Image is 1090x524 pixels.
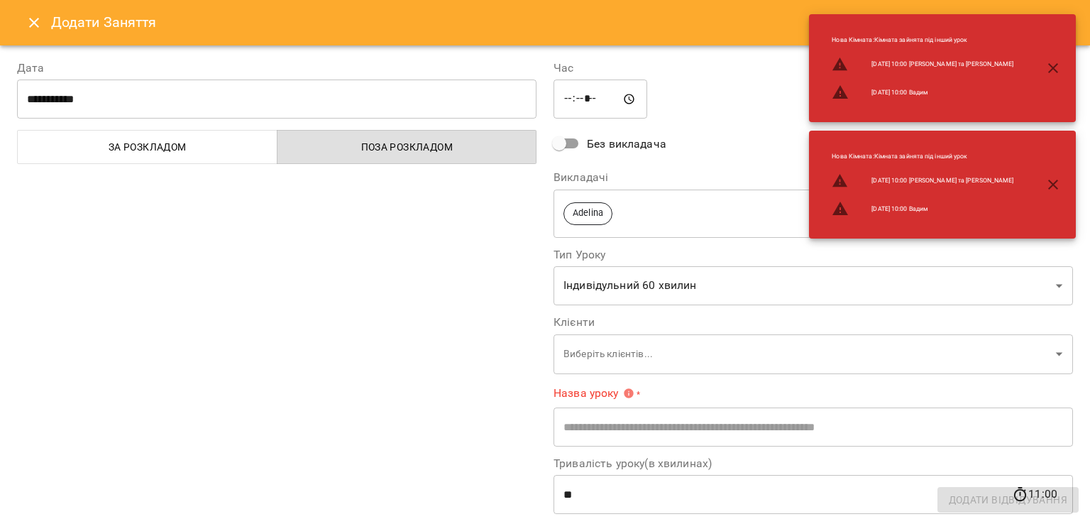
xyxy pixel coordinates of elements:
[554,334,1073,374] div: Виберіть клієнтів...
[17,6,51,40] button: Close
[17,62,536,74] label: Дата
[564,207,612,220] span: Adelina
[277,130,537,164] button: Поза розкладом
[623,388,634,399] svg: Вкажіть назву уроку або виберіть клієнтів
[554,458,1073,469] label: Тривалість уроку(в хвилинах)
[820,167,1025,195] li: [DATE] 10:00 [PERSON_NAME] та [PERSON_NAME]
[820,30,1025,50] li: Нова Кімната : Кімната зайнята під інший урок
[820,50,1025,79] li: [DATE] 10:00 [PERSON_NAME] та [PERSON_NAME]
[51,11,1073,33] h6: Додати Заняття
[554,62,1073,74] label: Час
[554,172,1073,183] label: Викладачі
[554,266,1073,306] div: Індивідульний 60 хвилин
[563,347,1050,361] p: Виберіть клієнтів...
[17,130,277,164] button: За розкладом
[587,136,666,153] span: Без викладача
[286,138,529,155] span: Поза розкладом
[554,317,1073,328] label: Клієнти
[554,388,634,399] span: Назва уроку
[554,249,1073,261] label: Тип Уроку
[554,189,1073,238] div: Adelina
[820,146,1025,167] li: Нова Кімната : Кімната зайнята під інший урок
[820,78,1025,107] li: [DATE] 10:00 Вадим
[26,138,269,155] span: За розкладом
[820,195,1025,223] li: [DATE] 10:00 Вадим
